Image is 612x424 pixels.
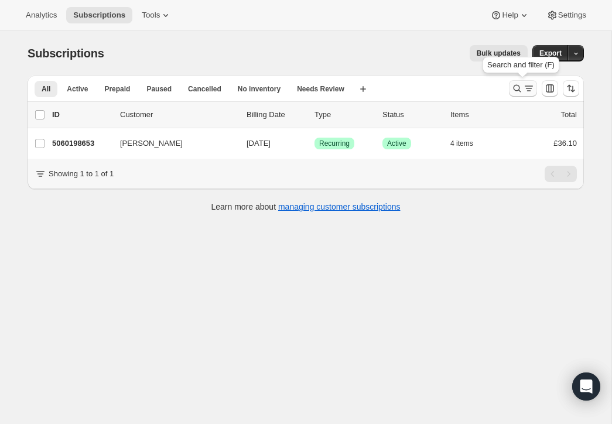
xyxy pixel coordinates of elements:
span: Analytics [26,11,57,20]
span: No inventory [238,84,281,94]
button: Sort the results [563,80,579,97]
div: Open Intercom Messenger [572,372,600,401]
button: Bulk updates [470,45,528,61]
a: managing customer subscriptions [278,202,401,211]
p: Status [382,109,441,121]
p: Total [561,109,577,121]
p: Customer [120,109,237,121]
button: Search and filter results [509,80,537,97]
p: Showing 1 to 1 of 1 [49,168,114,180]
span: Paused [146,84,172,94]
span: Prepaid [104,84,130,94]
span: Bulk updates [477,49,521,58]
button: Tools [135,7,179,23]
span: Settings [558,11,586,20]
span: Recurring [319,139,350,148]
span: 4 items [450,139,473,148]
span: [DATE] [247,139,271,148]
span: Needs Review [297,84,344,94]
button: Help [483,7,536,23]
button: Subscriptions [66,7,132,23]
span: Tools [142,11,160,20]
div: Items [450,109,509,121]
span: £36.10 [553,139,577,148]
nav: Pagination [545,166,577,182]
button: Customize table column order and visibility [542,80,558,97]
button: [PERSON_NAME] [113,134,230,153]
p: 5060198653 [52,138,111,149]
span: Subscriptions [73,11,125,20]
span: [PERSON_NAME] [120,138,183,149]
button: Export [532,45,569,61]
button: Create new view [354,81,372,97]
div: Type [314,109,373,121]
button: Analytics [19,7,64,23]
span: Help [502,11,518,20]
div: IDCustomerBilling DateTypeStatusItemsTotal [52,109,577,121]
span: Cancelled [188,84,221,94]
span: Active [387,139,406,148]
div: 5060198653[PERSON_NAME][DATE]SuccessRecurringSuccessActive4 items£36.10 [52,135,577,152]
span: Subscriptions [28,47,104,60]
span: All [42,84,50,94]
p: ID [52,109,111,121]
button: 4 items [450,135,486,152]
span: Export [539,49,562,58]
span: Active [67,84,88,94]
p: Billing Date [247,109,305,121]
button: Settings [539,7,593,23]
p: Learn more about [211,201,401,213]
